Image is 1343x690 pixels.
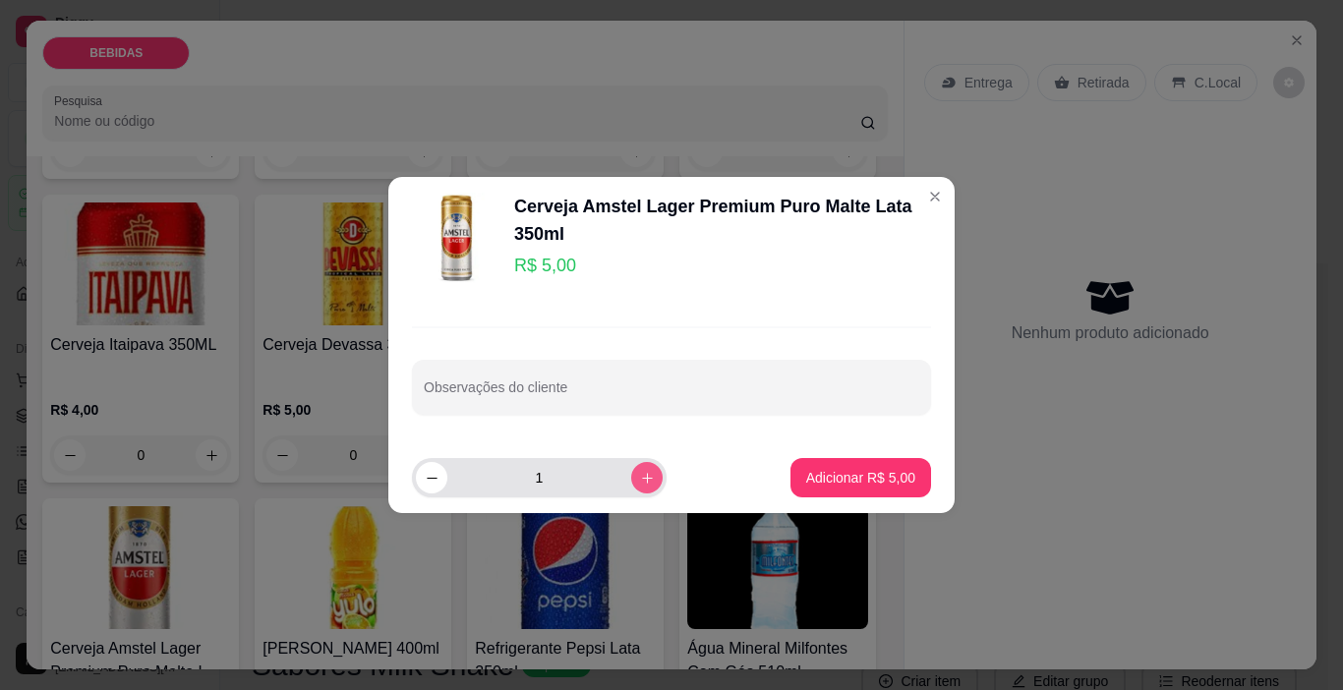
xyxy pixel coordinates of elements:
img: product-image [412,193,502,283]
button: increase-product-quantity [631,462,663,493]
div: Cerveja Amstel Lager Premium Puro Malte Lata 350ml [514,193,931,248]
button: decrease-product-quantity [416,462,447,493]
p: Adicionar R$ 5,00 [806,468,915,488]
p: R$ 5,00 [514,252,931,279]
button: Adicionar R$ 5,00 [790,458,931,497]
button: Close [919,181,951,212]
input: Observações do cliente [424,385,919,405]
